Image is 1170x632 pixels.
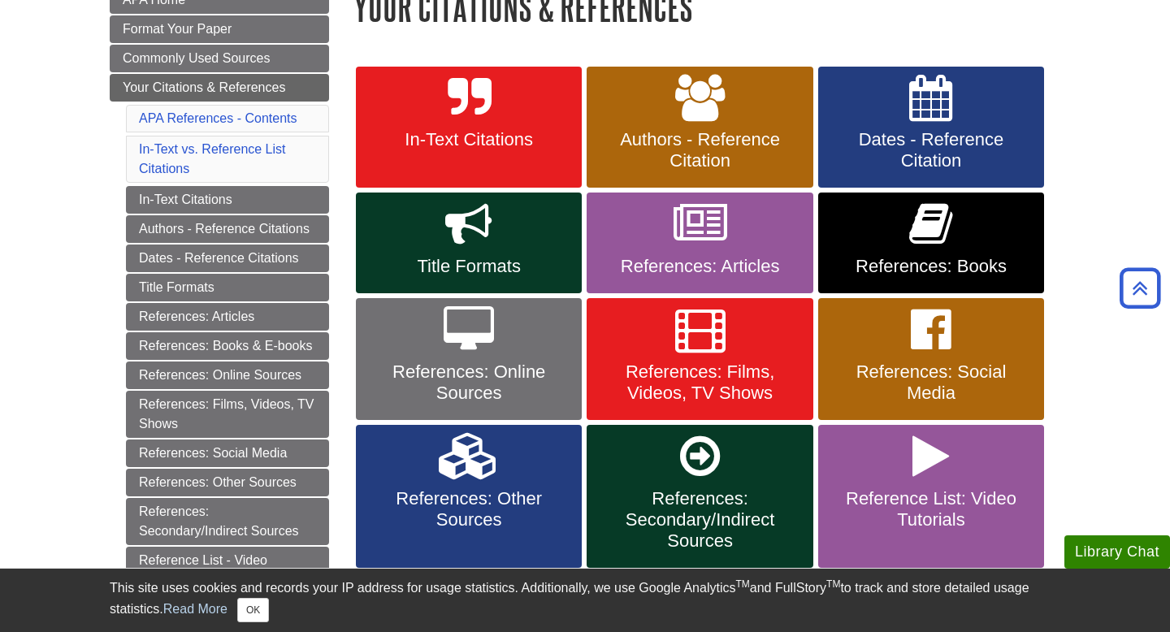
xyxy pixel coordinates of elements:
a: APA References - Contents [139,111,297,125]
span: References: Social Media [830,361,1032,404]
button: Library Chat [1064,535,1170,569]
span: References: Books [830,256,1032,277]
sup: TM [735,578,749,590]
a: Read More [163,602,227,616]
span: Dates - Reference Citation [830,129,1032,171]
a: In-Text Citations [356,67,582,188]
a: References: Other Sources [126,469,329,496]
a: In-Text Citations [126,186,329,214]
a: References: Online Sources [356,298,582,420]
span: Authors - Reference Citation [599,129,800,171]
span: References: Articles [599,256,800,277]
a: Title Formats [126,274,329,301]
a: Reference List: Video Tutorials [818,425,1044,568]
a: References: Secondary/Indirect Sources [126,498,329,545]
a: Reference List - Video Tutorials [126,547,329,594]
span: Commonly Used Sources [123,51,270,65]
a: References: Books [818,193,1044,293]
a: Authors - Reference Citation [587,67,812,188]
a: References: Films, Videos, TV Shows [126,391,329,438]
a: References: Articles [587,193,812,293]
a: References: Online Sources [126,361,329,389]
a: Your Citations & References [110,74,329,102]
a: References: Films, Videos, TV Shows [587,298,812,420]
a: References: Articles [126,303,329,331]
a: Commonly Used Sources [110,45,329,72]
span: References: Secondary/Indirect Sources [599,488,800,552]
a: Authors - Reference Citations [126,215,329,243]
a: References: Books & E-books [126,332,329,360]
a: References: Social Media [818,298,1044,420]
span: References: Other Sources [368,488,570,530]
a: Title Formats [356,193,582,293]
button: Close [237,598,269,622]
sup: TM [826,578,840,590]
span: References: Films, Videos, TV Shows [599,361,800,404]
a: References: Social Media [126,439,329,467]
span: Format Your Paper [123,22,232,36]
span: References: Online Sources [368,361,570,404]
span: Your Citations & References [123,80,285,94]
a: In-Text vs. Reference List Citations [139,142,286,175]
a: Dates - Reference Citations [126,245,329,272]
a: Format Your Paper [110,15,329,43]
a: References: Other Sources [356,425,582,568]
a: Back to Top [1114,277,1166,299]
span: Title Formats [368,256,570,277]
a: References: Secondary/Indirect Sources [587,425,812,568]
div: This site uses cookies and records your IP address for usage statistics. Additionally, we use Goo... [110,578,1060,622]
a: Dates - Reference Citation [818,67,1044,188]
span: In-Text Citations [368,129,570,150]
span: Reference List: Video Tutorials [830,488,1032,530]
